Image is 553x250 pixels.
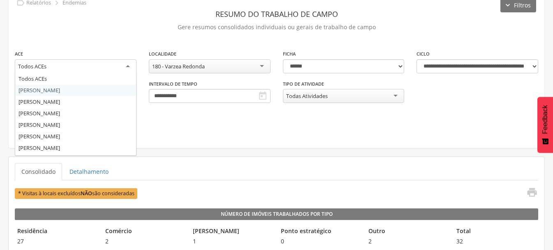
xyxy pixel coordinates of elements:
[541,105,549,134] span: Feedback
[15,237,99,245] span: 27
[149,51,176,57] label: Localidade
[15,163,62,180] a: Consolidado
[258,91,268,101] i: 
[15,119,136,131] div: [PERSON_NAME]
[190,227,274,236] legend: [PERSON_NAME]
[15,154,136,165] div: [PERSON_NAME]
[278,227,362,236] legend: Ponto estratégico
[278,237,362,245] span: 0
[15,227,99,236] legend: Residência
[15,107,136,119] div: [PERSON_NAME]
[286,92,328,100] div: Todas Atividades
[15,7,538,21] header: Resumo do Trabalho de Campo
[283,51,296,57] label: Ficha
[366,237,450,245] span: 2
[15,84,136,96] div: [PERSON_NAME]
[15,21,538,33] p: Gere resumos consolidados individuais ou gerais de trabalho de campo
[63,163,115,180] a: Detalhamento
[15,96,136,107] div: [PERSON_NAME]
[103,237,187,245] span: 2
[81,190,92,197] b: NÃO
[454,237,538,245] span: 32
[283,81,324,87] label: Tipo de Atividade
[454,227,538,236] legend: Total
[521,187,538,200] a: 
[103,227,187,236] legend: Comércio
[416,51,430,57] label: Ciclo
[15,73,136,84] div: Todos ACEs
[15,142,136,154] div: [PERSON_NAME]
[18,63,46,70] div: Todos ACEs
[15,188,137,199] span: * Visitas à locais excluídos são consideradas
[526,187,538,198] i: 
[537,97,553,153] button: Feedback - Mostrar pesquisa
[15,131,136,142] div: [PERSON_NAME]
[152,63,205,70] div: 180 - Varzea Redonda
[15,51,23,57] label: ACE
[149,81,197,87] label: Intervalo de Tempo
[366,227,450,236] legend: Outro
[15,208,538,220] legend: Número de Imóveis Trabalhados por Tipo
[190,237,274,245] span: 1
